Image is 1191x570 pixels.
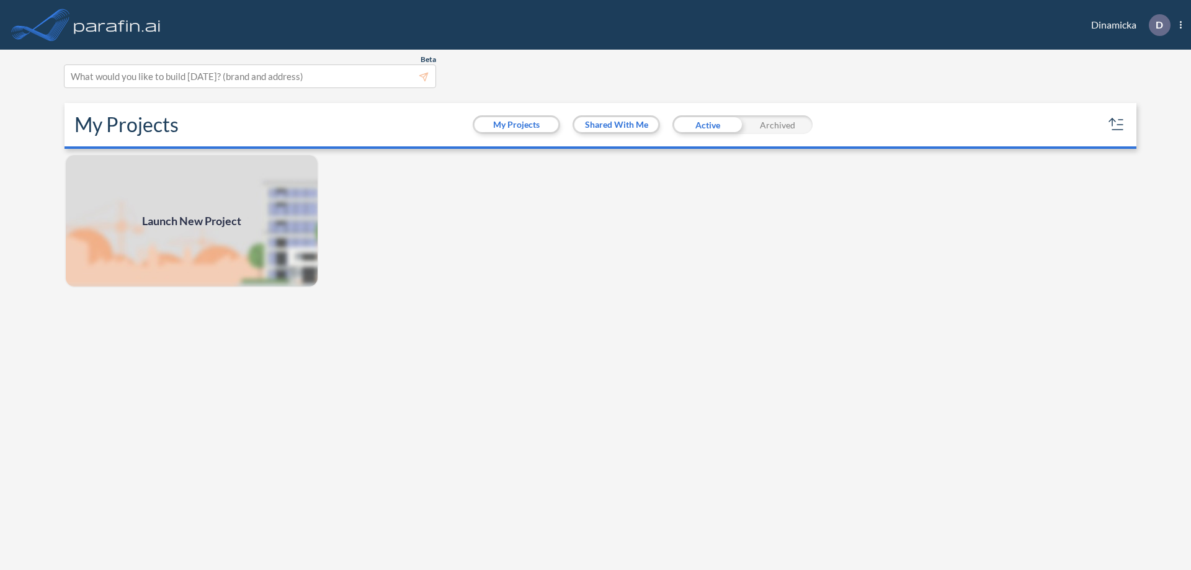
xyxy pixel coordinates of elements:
[65,154,319,288] img: add
[1107,115,1126,135] button: sort
[475,117,558,132] button: My Projects
[142,213,241,229] span: Launch New Project
[65,154,319,288] a: Launch New Project
[74,113,179,136] h2: My Projects
[743,115,813,134] div: Archived
[574,117,658,132] button: Shared With Me
[71,12,163,37] img: logo
[1073,14,1182,36] div: Dinamicka
[672,115,743,134] div: Active
[1156,19,1163,30] p: D
[421,55,436,65] span: Beta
